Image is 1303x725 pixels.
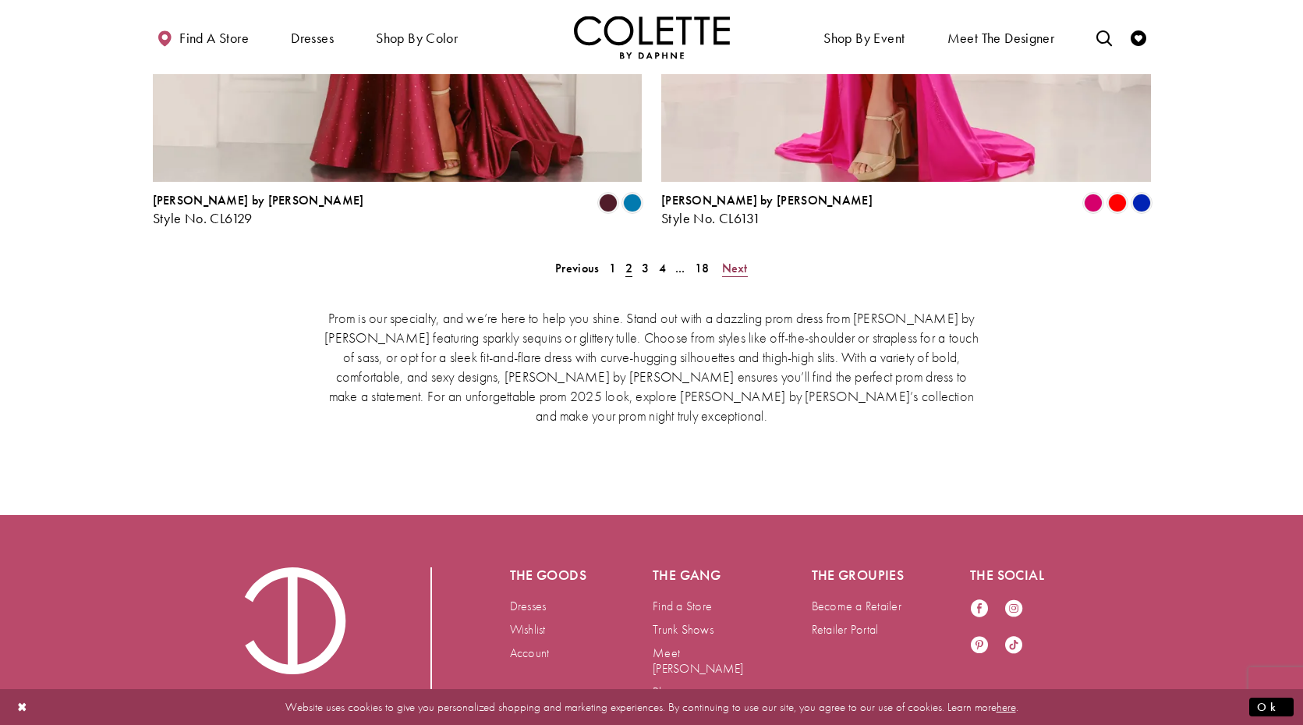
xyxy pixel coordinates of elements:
a: Dresses [510,598,547,614]
a: ... [671,257,690,279]
ul: Follow us [962,591,1046,664]
a: Meet [PERSON_NAME] [653,645,743,677]
a: Trunk Shows [653,621,713,638]
span: Shop By Event [823,30,905,46]
i: Peacock [623,194,642,212]
span: Meet the designer [947,30,1055,46]
i: Royal Blue [1132,194,1151,212]
a: Find a Store [653,598,712,614]
a: Wishlist [510,621,546,638]
span: [PERSON_NAME] by [PERSON_NAME] [153,192,364,208]
span: [PERSON_NAME] by [PERSON_NAME] [661,192,873,208]
a: Visit our Instagram - Opens in new tab [1004,599,1023,620]
a: Visit our Pinterest - Opens in new tab [970,635,989,656]
span: Dresses [287,16,338,59]
span: Previous [555,260,599,276]
span: Style No. CL6131 [661,209,760,227]
i: Red [1108,194,1127,212]
span: Current page [621,257,637,279]
a: Visit our Facebook - Opens in new tab [970,599,989,620]
button: Submit Dialog [1249,697,1294,716]
a: Account [510,645,550,661]
a: Toggle search [1092,16,1116,59]
a: here [997,698,1016,714]
p: Website uses cookies to give you personalized shopping and marketing experiences. By continuing t... [112,696,1191,717]
a: Visit Home Page [574,16,730,59]
a: 1 [604,257,621,279]
a: Retailer Portal [812,621,879,638]
span: 3 [642,260,649,276]
div: Colette by Daphne Style No. CL6129 [153,194,364,226]
a: 4 [654,257,671,279]
h5: The gang [653,567,749,583]
img: Colette by Daphne [237,567,354,722]
img: Colette by Daphne [574,16,730,59]
span: Shop by color [372,16,462,59]
h5: The social [970,567,1067,583]
i: Magenta [1084,194,1103,212]
span: 2 [625,260,632,276]
a: Prev Page [551,257,604,279]
a: Meet the designer [944,16,1059,59]
a: Find a store [153,16,253,59]
span: 4 [659,260,666,276]
a: Check Wishlist [1127,16,1150,59]
span: Dresses [291,30,334,46]
a: Visit our TikTok - Opens in new tab [1004,635,1023,656]
i: Merlot [599,194,618,212]
a: Visit Colette by Daphne Homepage [237,567,354,722]
p: Prom is our specialty, and we’re here to help you shine. Stand out with a dazzling prom dress fro... [320,308,983,425]
a: 3 [637,257,653,279]
a: Blog [653,684,675,700]
span: ... [675,260,685,276]
span: Shop by color [376,30,458,46]
h5: The goods [510,567,591,583]
span: Find a store [179,30,249,46]
span: 1 [609,260,616,276]
span: Shop By Event [820,16,908,59]
button: Close Dialog [9,693,36,720]
span: 18 [695,260,710,276]
a: Next Page [717,257,752,279]
div: Colette by Daphne Style No. CL6131 [661,194,873,226]
span: Style No. CL6129 [153,209,253,227]
a: 18 [690,257,714,279]
h5: The groupies [812,567,908,583]
span: Next [722,260,748,276]
a: Become a Retailer [812,598,901,614]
